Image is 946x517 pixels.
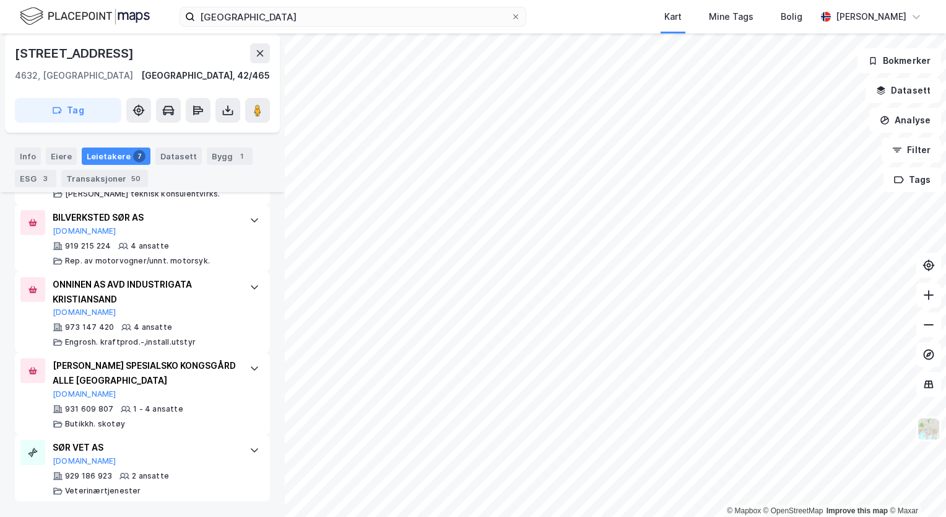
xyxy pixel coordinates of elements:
div: ONNINEN AS AVD INDUSTRIGATA KRISTIANSAND [53,277,237,307]
div: 4 ansatte [131,241,169,251]
button: [DOMAIN_NAME] [53,226,116,236]
div: Butikkh. skotøy [65,419,125,429]
div: 4 ansatte [134,322,172,332]
div: Datasett [155,148,202,165]
a: Improve this map [827,506,888,515]
div: Eiere [46,148,77,165]
div: 1 [235,150,248,162]
div: SØR VET AS [53,440,237,455]
div: Bygg [207,148,253,165]
div: [PERSON_NAME] SPESIALSKO KONGSGÅRD ALLE [GEOGRAPHIC_DATA] [53,358,237,388]
div: 1 - 4 ansatte [133,404,183,414]
a: Mapbox [727,506,761,515]
div: Rep. av motorvogner/unnt. motorsyk. [65,256,210,266]
img: Z [917,417,940,441]
button: [DOMAIN_NAME] [53,456,116,466]
input: Søk på adresse, matrikkel, gårdeiere, leietakere eller personer [195,7,511,26]
iframe: Chat Widget [884,457,946,517]
div: Veterinærtjenester [65,486,141,496]
div: Bolig [781,9,802,24]
div: BILVERKSTED SØR AS [53,210,237,225]
div: [STREET_ADDRESS] [15,43,136,63]
div: Info [15,148,41,165]
div: 931 609 807 [65,404,113,414]
div: 973 147 420 [65,322,114,332]
div: [PERSON_NAME] teknisk konsulentvirks. [65,189,220,199]
div: Transaksjoner [61,170,148,187]
div: 919 215 224 [65,241,111,251]
a: OpenStreetMap [763,506,823,515]
div: Leietakere [82,148,150,165]
button: [DOMAIN_NAME] [53,389,116,399]
button: [DOMAIN_NAME] [53,307,116,317]
div: Engrosh. kraftprod.-,install.utstyr [65,337,196,347]
img: logo.f888ab2527a4732fd821a326f86c7f29.svg [20,6,150,27]
button: Filter [882,138,941,162]
button: Datasett [866,78,941,103]
button: Analyse [869,108,941,133]
button: Tag [15,98,121,123]
div: [PERSON_NAME] [836,9,906,24]
div: Kart [664,9,682,24]
div: 2 ansatte [132,471,169,481]
div: [GEOGRAPHIC_DATA], 42/465 [141,68,270,83]
div: ESG [15,170,56,187]
div: 4632, [GEOGRAPHIC_DATA] [15,68,133,83]
div: Mine Tags [709,9,753,24]
div: 50 [129,172,143,185]
div: 7 [133,150,145,162]
div: 3 [39,172,51,185]
button: Bokmerker [857,48,941,73]
div: 929 186 923 [65,471,112,481]
button: Tags [883,167,941,192]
